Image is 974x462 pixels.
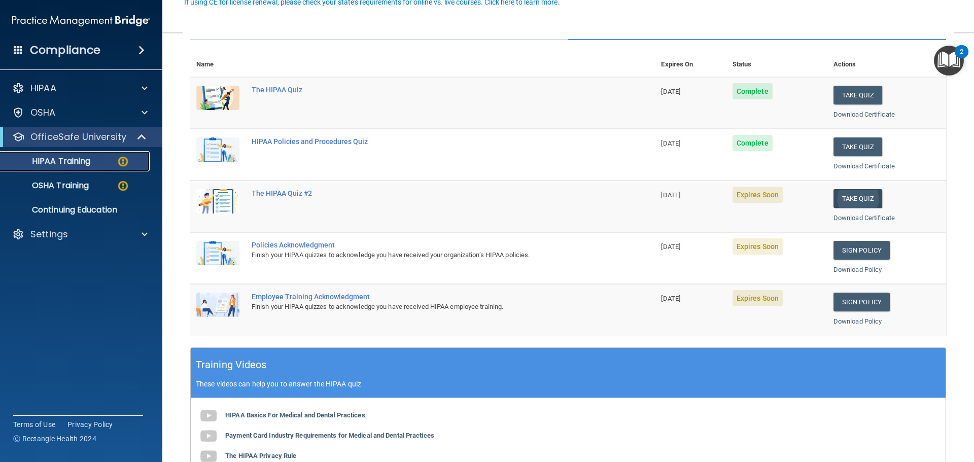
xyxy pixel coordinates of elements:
h4: Compliance [30,43,100,57]
iframe: Drift Widget Chat Controller [923,392,962,431]
b: Payment Card Industry Requirements for Medical and Dental Practices [225,432,434,439]
p: Settings [30,228,68,240]
div: The HIPAA Quiz #2 [252,189,604,197]
button: Open Resource Center, 2 new notifications [934,46,964,76]
div: Policies Acknowledgment [252,241,604,249]
span: [DATE] [661,88,680,95]
button: Take Quiz [833,86,882,104]
th: Expires On [655,52,726,77]
button: Take Quiz [833,137,882,156]
p: OSHA [30,106,56,119]
th: Name [190,52,246,77]
img: gray_youtube_icon.38fcd6cc.png [198,406,219,426]
div: HIPAA Policies and Procedures Quiz [252,137,604,146]
img: warning-circle.0cc9ac19.png [117,155,129,168]
h5: Training Videos [196,356,267,374]
p: HIPAA [30,82,56,94]
p: Continuing Education [7,205,145,215]
b: HIPAA Basics For Medical and Dental Practices [225,411,365,419]
p: OSHA Training [7,181,89,191]
a: HIPAA [12,82,148,94]
b: The HIPAA Privacy Rule [225,452,296,459]
span: Expires Soon [733,290,783,306]
a: Download Certificate [833,111,895,118]
a: Download Policy [833,317,882,325]
button: Take Quiz [833,189,882,208]
p: These videos can help you to answer the HIPAA quiz [196,380,941,388]
a: Sign Policy [833,293,890,311]
a: Sign Policy [833,241,890,260]
div: Finish your HIPAA quizzes to acknowledge you have received your organization’s HIPAA policies. [252,249,604,261]
p: OfficeSafe University [30,131,126,143]
img: PMB logo [12,11,150,31]
img: gray_youtube_icon.38fcd6cc.png [198,426,219,446]
div: Employee Training Acknowledgment [252,293,604,301]
a: Terms of Use [13,419,55,430]
p: HIPAA Training [7,156,90,166]
img: warning-circle.0cc9ac19.png [117,180,129,192]
div: Finish your HIPAA quizzes to acknowledge you have received HIPAA employee training. [252,301,604,313]
a: Download Certificate [833,162,895,170]
a: OfficeSafe University [12,131,147,143]
th: Status [726,52,827,77]
div: 2 [960,52,963,65]
a: OSHA [12,106,148,119]
span: [DATE] [661,243,680,251]
span: Ⓒ Rectangle Health 2024 [13,434,96,444]
span: Complete [733,83,773,99]
span: [DATE] [661,295,680,302]
span: Complete [733,135,773,151]
a: Settings [12,228,148,240]
span: Expires Soon [733,238,783,255]
a: Download Policy [833,266,882,273]
a: Download Certificate [833,214,895,222]
a: Privacy Policy [67,419,113,430]
span: [DATE] [661,191,680,199]
span: Expires Soon [733,187,783,203]
th: Actions [827,52,946,77]
span: [DATE] [661,139,680,147]
div: The HIPAA Quiz [252,86,604,94]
